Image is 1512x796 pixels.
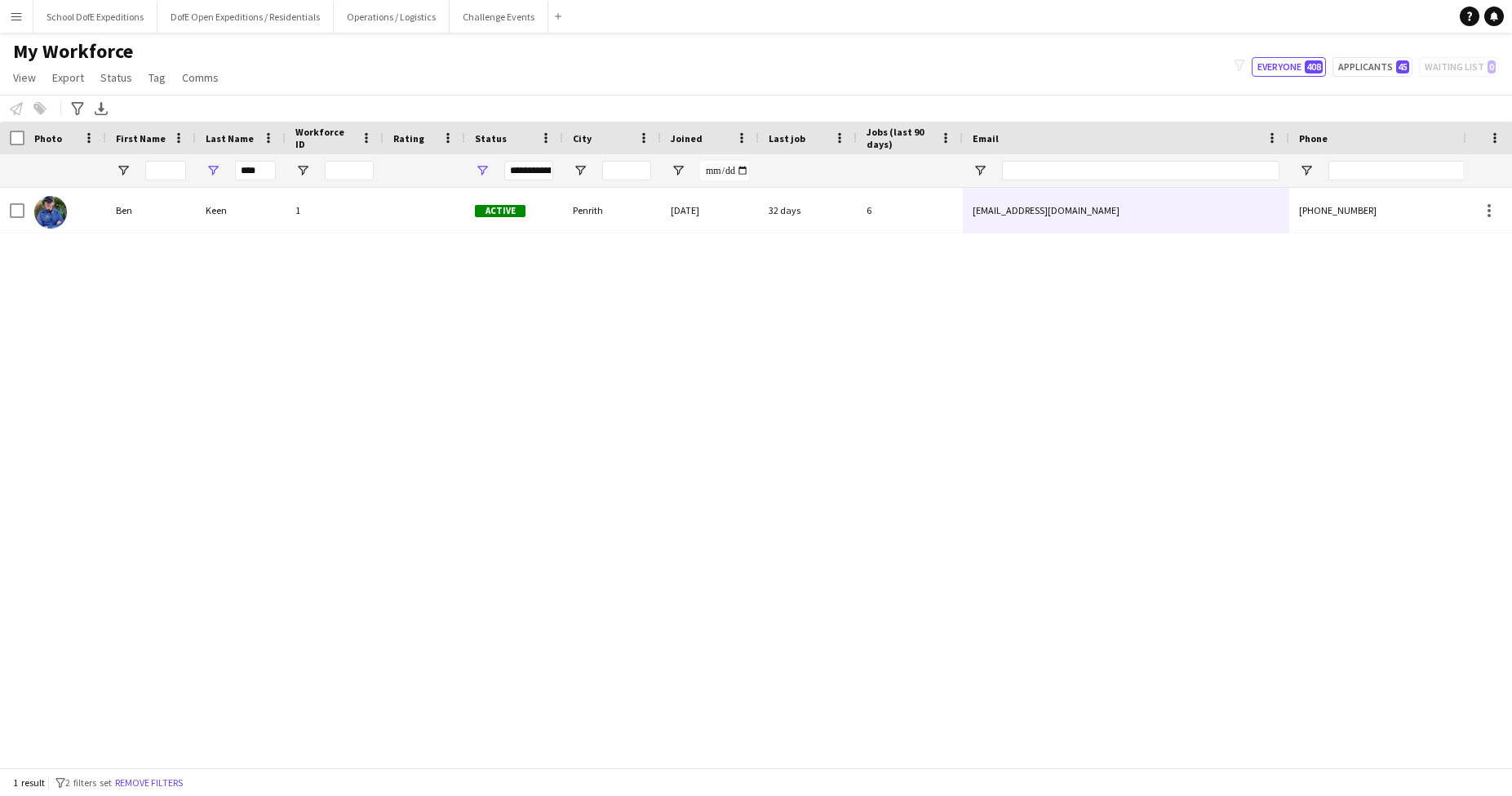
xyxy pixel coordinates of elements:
span: Photo [34,132,62,145]
span: City [573,132,592,145]
span: Phone [1299,132,1328,145]
button: Remove filters [112,774,186,792]
input: Last Name Filter Input [235,161,276,180]
button: Applicants45 [1332,57,1412,77]
span: 2 filters set [65,776,112,789]
button: Open Filter Menu [671,163,685,178]
span: Tag [149,70,166,85]
div: Ben [106,188,196,233]
span: 45 [1396,60,1409,73]
span: Export [52,70,84,85]
span: Last Name [206,132,254,145]
span: Workforce ID [295,126,354,150]
span: Joined [671,132,703,145]
span: Active [475,205,525,217]
button: School DofE Expeditions [33,1,157,33]
button: Open Filter Menu [973,163,987,178]
input: Email Filter Input [1002,161,1279,180]
span: Status [100,70,132,85]
button: Challenge Events [450,1,548,33]
button: Open Filter Menu [1299,163,1314,178]
button: Open Filter Menu [206,163,220,178]
input: Workforce ID Filter Input [325,161,374,180]
a: Comms [175,67,225,88]
input: Phone Filter Input [1328,161,1488,180]
input: First Name Filter Input [145,161,186,180]
a: View [7,67,42,88]
span: Last job [769,132,805,145]
button: Open Filter Menu [573,163,588,178]
span: My Workforce [13,39,133,64]
span: Comms [182,70,219,85]
div: 6 [857,188,963,233]
button: Everyone408 [1252,57,1326,77]
a: Export [46,67,91,88]
a: Tag [142,67,172,88]
span: First Name [116,132,166,145]
input: Joined Filter Input [700,161,749,180]
button: DofE Open Expeditions / Residentials [157,1,334,33]
div: Keen [196,188,286,233]
button: Open Filter Menu [475,163,490,178]
span: Status [475,132,507,145]
app-action-btn: Advanced filters [68,99,87,118]
div: 32 days [759,188,857,233]
div: [PHONE_NUMBER] [1289,188,1498,233]
button: Open Filter Menu [116,163,131,178]
a: Status [94,67,139,88]
div: [DATE] [661,188,759,233]
span: Jobs (last 90 days) [867,126,933,150]
span: Email [973,132,999,145]
span: 408 [1305,60,1323,73]
img: Ben Keen [34,196,67,229]
span: Rating [393,132,424,145]
div: 1 [286,188,384,233]
input: City Filter Input [602,161,651,180]
span: View [13,70,36,85]
div: [EMAIL_ADDRESS][DOMAIN_NAME] [963,188,1289,233]
app-action-btn: Export XLSX [91,99,111,118]
div: Penrith [563,188,661,233]
button: Open Filter Menu [295,163,310,178]
button: Operations / Logistics [334,1,450,33]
